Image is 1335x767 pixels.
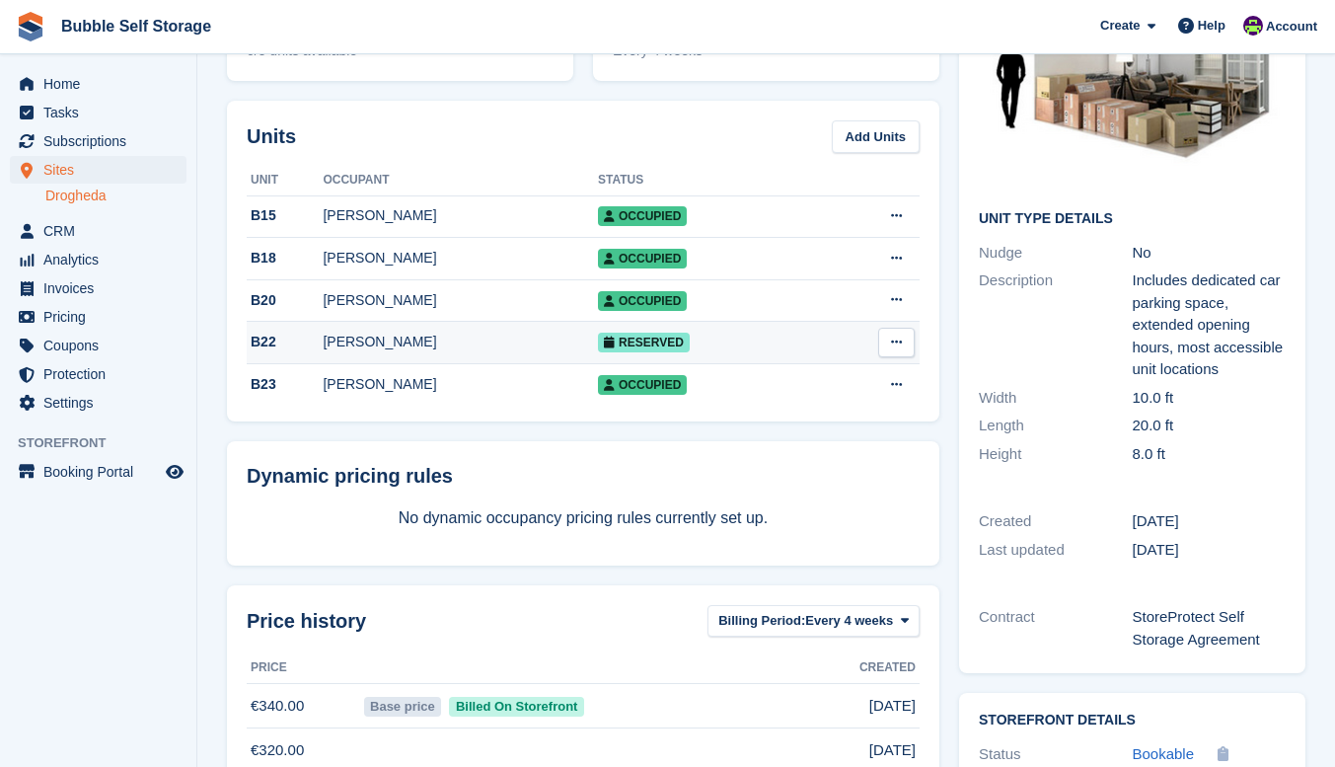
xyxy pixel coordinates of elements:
button: Billing Period: Every 4 weeks [707,605,920,638]
span: Tasks [43,99,162,126]
img: Tom Gilmore [1243,16,1263,36]
a: menu [10,274,186,302]
span: CRM [43,217,162,245]
a: menu [10,99,186,126]
span: Settings [43,389,162,417]
a: menu [10,360,186,388]
span: Pricing [43,303,162,331]
span: Invoices [43,274,162,302]
img: stora-icon-8386f47178a22dfd0bd8f6a31ec36ba5ce8667c1dd55bd0f319d3a0aa187defe.svg [16,12,45,41]
span: Price history [247,606,366,636]
a: menu [10,70,186,98]
div: B22 [247,332,323,352]
div: Contract [979,606,1133,651]
span: Created [859,658,916,676]
a: Preview store [163,460,186,484]
div: 8.0 ft [1133,443,1287,466]
h2: Units [247,121,296,151]
span: Bookable [1133,745,1195,762]
span: Occupied [598,375,687,395]
div: StoreProtect Self Storage Agreement [1133,606,1287,651]
td: €340.00 [247,684,360,729]
div: Height [979,443,1133,466]
a: menu [10,156,186,184]
div: B18 [247,248,323,268]
div: 10.0 ft [1133,387,1287,410]
div: 20.0 ft [1133,415,1287,437]
h2: Storefront Details [979,713,1286,729]
span: Coupons [43,332,162,359]
span: [DATE] [869,739,916,762]
div: No [1133,242,1287,265]
span: [DATE] [869,695,916,718]
span: Sites [43,156,162,184]
span: Account [1266,17,1317,37]
th: Unit [247,165,323,196]
div: Status [979,743,1133,766]
div: [DATE] [1133,510,1287,533]
div: [PERSON_NAME] [323,332,598,352]
a: menu [10,458,186,486]
a: menu [10,246,186,273]
div: [DATE] [1133,539,1287,562]
a: menu [10,127,186,155]
div: Nudge [979,242,1133,265]
a: menu [10,332,186,359]
th: Status [598,165,820,196]
a: menu [10,389,186,417]
a: menu [10,217,186,245]
span: Every 4 weeks [805,611,893,631]
p: No dynamic occupancy pricing rules currently set up. [247,506,920,530]
span: Billed On Storefront [449,697,584,717]
div: B23 [247,374,323,395]
span: Booking Portal [43,458,162,486]
span: Occupied [598,206,687,226]
div: B15 [247,205,323,226]
th: Occupant [323,165,598,196]
th: Price [247,652,360,684]
div: Created [979,510,1133,533]
div: Description [979,269,1133,381]
span: Storefront [18,433,196,453]
a: Drogheda [45,187,186,205]
div: Length [979,415,1133,437]
div: Dynamic pricing rules [247,461,920,491]
span: Help [1198,16,1225,36]
span: Base price [364,697,442,717]
div: [PERSON_NAME] [323,248,598,268]
span: Subscriptions [43,127,162,155]
span: Home [43,70,162,98]
div: Last updated [979,539,1133,562]
span: Protection [43,360,162,388]
div: Width [979,387,1133,410]
div: [PERSON_NAME] [323,374,598,395]
a: Add Units [832,120,920,153]
span: Billing Period: [718,611,805,631]
div: [PERSON_NAME] [323,290,598,311]
div: B20 [247,290,323,311]
a: Bookable [1133,743,1195,766]
span: Reserved [598,333,690,352]
h2: Unit Type details [979,211,1286,227]
div: [PERSON_NAME] [323,205,598,226]
a: menu [10,303,186,331]
span: Analytics [43,246,162,273]
a: Bubble Self Storage [53,10,219,42]
span: Create [1100,16,1140,36]
span: Occupied [598,249,687,268]
span: Occupied [598,291,687,311]
div: Includes dedicated car parking space, extended opening hours, most accessible unit locations [1133,269,1287,381]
